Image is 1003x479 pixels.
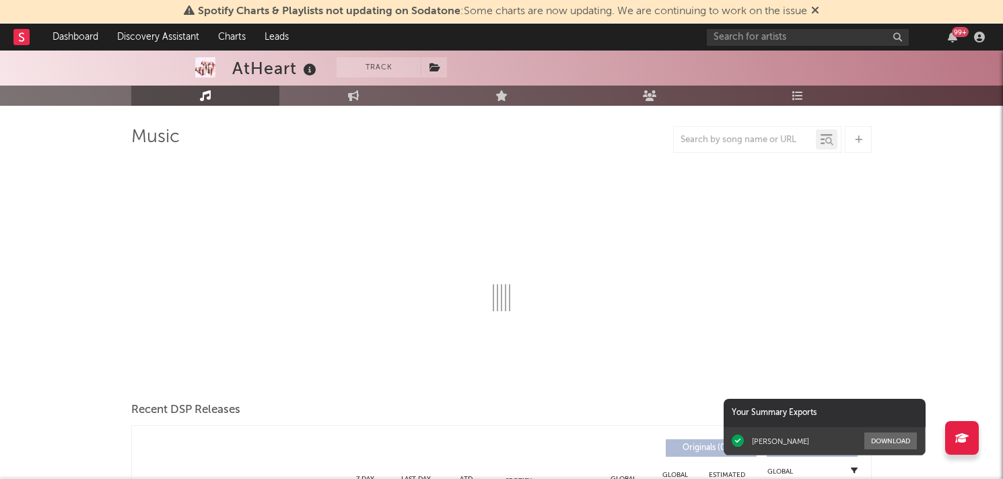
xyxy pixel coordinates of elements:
a: Dashboard [43,24,108,51]
span: Recent DSP Releases [131,402,240,418]
span: Originals ( 0 ) [675,444,736,452]
span: : Some charts are now updating. We are continuing to work on the issue [198,6,807,17]
a: Charts [209,24,255,51]
input: Search by song name or URL [674,135,816,146]
div: 99 + [952,27,969,37]
input: Search for artists [707,29,909,46]
span: Dismiss [811,6,819,17]
div: Your Summary Exports [724,399,926,427]
a: Leads [255,24,298,51]
button: 99+ [948,32,957,42]
button: Originals(0) [666,439,757,457]
button: Download [864,433,917,449]
a: Discovery Assistant [108,24,209,51]
button: Track [337,57,421,77]
div: [PERSON_NAME] [752,437,809,446]
span: Spotify Charts & Playlists not updating on Sodatone [198,6,460,17]
div: AtHeart [232,57,320,79]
